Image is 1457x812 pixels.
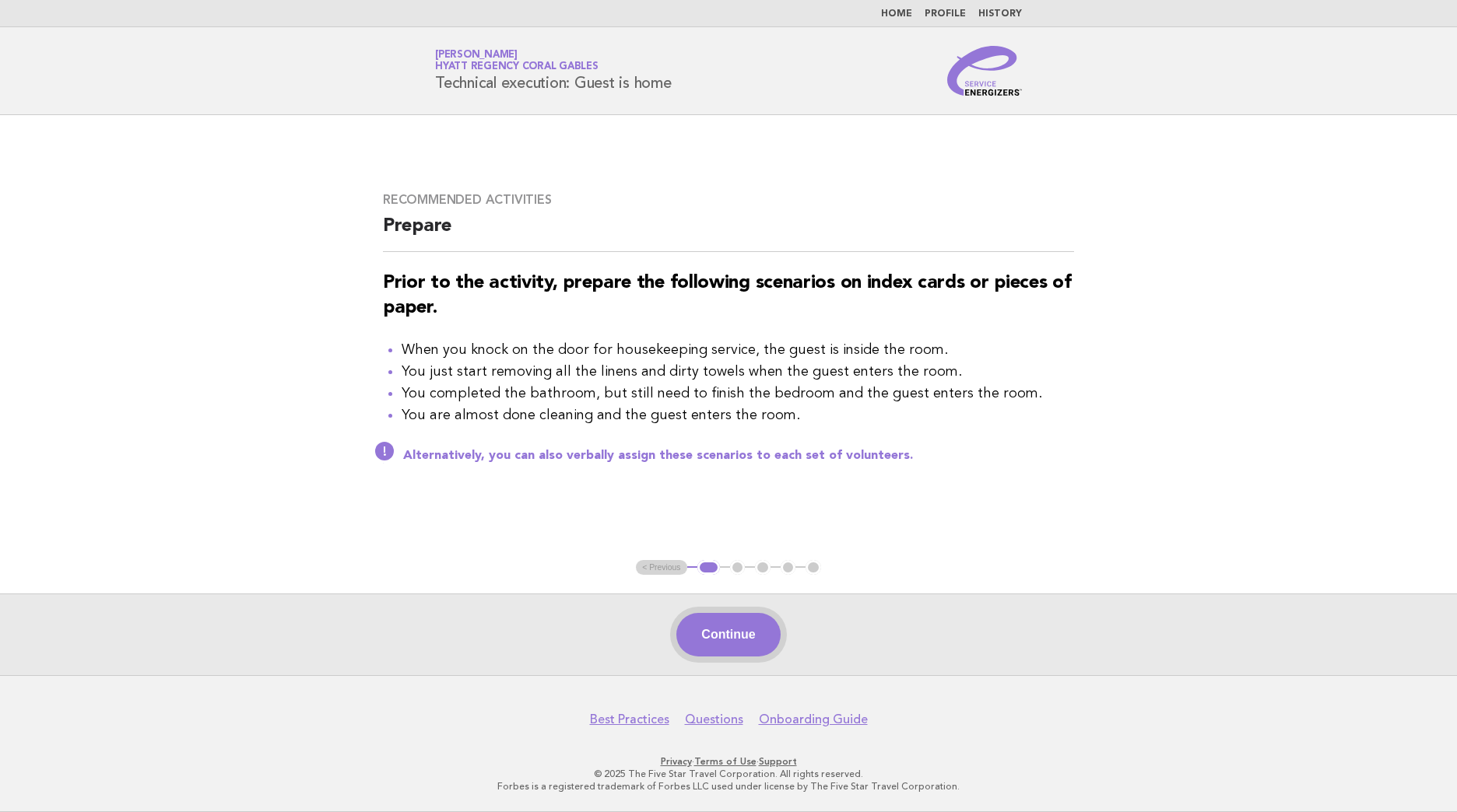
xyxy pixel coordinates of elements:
a: History [978,9,1022,19]
li: You are almost done cleaning and the guest enters the room. [402,404,1074,426]
button: Continue [676,613,780,656]
li: You just start removing all the linens and dirty towels when the guest enters the room. [402,361,1074,383]
h2: Prepare [383,214,1074,252]
a: [PERSON_NAME]Hyatt Regency Coral Gables [435,50,599,72]
strong: Prior to the activity, prepare the following scenarios on index cards or pieces of paper. [383,274,1071,317]
li: You completed the bathroom, but still need to finish the bedroom and the guest enters the room. [402,383,1074,404]
img: Service Energizers [947,46,1022,96]
a: Questions [685,712,743,727]
a: Privacy [661,756,692,767]
button: 1 [697,560,720,576]
p: · · [252,755,1205,768]
p: Alternatively, you can also verbally assign these scenarios to each set of volunteers. [403,448,1074,464]
a: Profile [925,9,966,19]
li: When you knock on the door for housekeeping service, the guest is inside the room. [402,339,1074,361]
h3: Recommended activities [383,192,1074,208]
p: Forbes is a registered trademark of Forbes LLC used under license by The Five Star Travel Corpora... [252,780,1205,793]
p: © 2025 The Five Star Travel Corporation. All rights reserved. [252,768,1205,780]
span: Hyatt Regency Coral Gables [435,62,599,72]
a: Home [881,9,912,19]
a: Best Practices [590,712,669,727]
a: Support [759,756,797,767]
a: Terms of Use [694,756,757,767]
a: Onboarding Guide [759,712,868,727]
h1: Technical execution: Guest is home [435,51,672,91]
